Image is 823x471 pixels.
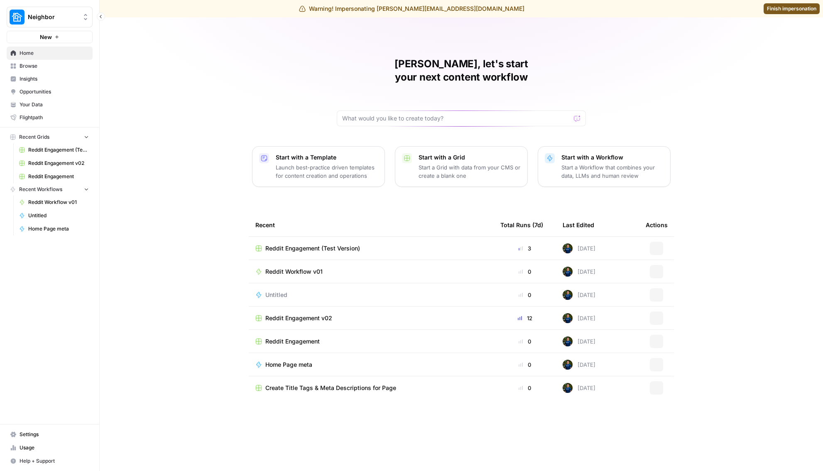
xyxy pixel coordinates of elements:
p: Start with a Workflow [561,153,664,162]
p: Start a Grid with data from your CMS or create a blank one [419,163,521,180]
span: Your Data [20,101,89,108]
a: Untitled [255,291,487,299]
div: Warning! Impersonating [PERSON_NAME][EMAIL_ADDRESS][DOMAIN_NAME] [299,5,524,13]
a: Settings [7,428,93,441]
div: 12 [500,314,549,322]
div: [DATE] [563,383,595,393]
span: Reddit Workflow v01 [265,267,323,276]
span: Settings [20,431,89,438]
button: Recent Workflows [7,183,93,196]
span: Untitled [28,212,89,219]
a: Reddit Engagement (Test Version) [255,244,487,253]
a: Your Data [7,98,93,111]
div: Recent [255,213,487,236]
button: Recent Grids [7,131,93,143]
a: Opportunities [7,85,93,98]
a: Reddit Engagement v02 [255,314,487,322]
img: 68soq3pkptmntqpesssmmm5ejrlv [563,360,573,370]
div: [DATE] [563,267,595,277]
h1: [PERSON_NAME], let's start your next content workflow [337,57,586,84]
img: 68soq3pkptmntqpesssmmm5ejrlv [563,383,573,393]
span: Home Page meta [28,225,89,233]
div: [DATE] [563,243,595,253]
a: Home Page meta [15,222,93,235]
div: Total Runs (7d) [500,213,543,236]
div: 0 [500,337,549,346]
span: New [40,33,52,41]
button: Workspace: Neighbor [7,7,93,27]
p: Launch best-practice driven templates for content creation and operations [276,163,378,180]
div: 3 [500,244,549,253]
p: Start a Workflow that combines your data, LLMs and human review [561,163,664,180]
span: Reddit Engagement v02 [265,314,332,322]
div: [DATE] [563,336,595,346]
a: Usage [7,441,93,454]
span: Reddit Engagement [265,337,320,346]
a: Reddit Workflow v01 [15,196,93,209]
img: 68soq3pkptmntqpesssmmm5ejrlv [563,267,573,277]
div: 0 [500,361,549,369]
span: Opportunities [20,88,89,96]
button: New [7,31,93,43]
a: Home [7,47,93,60]
span: Reddit Engagement [28,173,89,180]
span: Browse [20,62,89,70]
img: 68soq3pkptmntqpesssmmm5ejrlv [563,313,573,323]
span: Untitled [265,291,287,299]
span: Reddit Engagement v02 [28,159,89,167]
span: Recent Grids [19,133,49,141]
a: Finish impersonation [764,3,820,14]
input: What would you like to create today? [342,114,571,123]
p: Start with a Template [276,153,378,162]
img: 68soq3pkptmntqpesssmmm5ejrlv [563,290,573,300]
a: Reddit Engagement (Test Version) [15,143,93,157]
span: Create Title Tags & Meta Descriptions for Page [265,384,396,392]
button: Start with a GridStart a Grid with data from your CMS or create a blank one [395,146,528,187]
span: Flightpath [20,114,89,121]
a: Untitled [15,209,93,222]
img: Neighbor Logo [10,10,24,25]
a: Create Title Tags & Meta Descriptions for Page [255,384,487,392]
span: Home [20,49,89,57]
img: 68soq3pkptmntqpesssmmm5ejrlv [563,243,573,253]
div: [DATE] [563,290,595,300]
a: Browse [7,59,93,73]
span: Recent Workflows [19,186,62,193]
p: Start with a Grid [419,153,521,162]
span: Neighbor [28,13,78,21]
span: Insights [20,75,89,83]
div: 0 [500,267,549,276]
a: Reddit Engagement v02 [15,157,93,170]
div: [DATE] [563,360,595,370]
a: Flightpath [7,111,93,124]
span: Help + Support [20,457,89,465]
span: Reddit Workflow v01 [28,199,89,206]
span: Usage [20,444,89,451]
a: Reddit Engagement [15,170,93,183]
div: 0 [500,384,549,392]
span: Reddit Engagement (Test Version) [265,244,360,253]
div: [DATE] [563,313,595,323]
button: Start with a TemplateLaunch best-practice driven templates for content creation and operations [252,146,385,187]
div: 0 [500,291,549,299]
div: Last Edited [563,213,594,236]
div: Actions [646,213,668,236]
a: Insights [7,72,93,86]
a: Reddit Engagement [255,337,487,346]
a: Home Page meta [255,361,487,369]
span: Reddit Engagement (Test Version) [28,146,89,154]
button: Start with a WorkflowStart a Workflow that combines your data, LLMs and human review [538,146,671,187]
a: Reddit Workflow v01 [255,267,487,276]
span: Finish impersonation [767,5,816,12]
button: Help + Support [7,454,93,468]
span: Home Page meta [265,361,312,369]
img: 68soq3pkptmntqpesssmmm5ejrlv [563,336,573,346]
